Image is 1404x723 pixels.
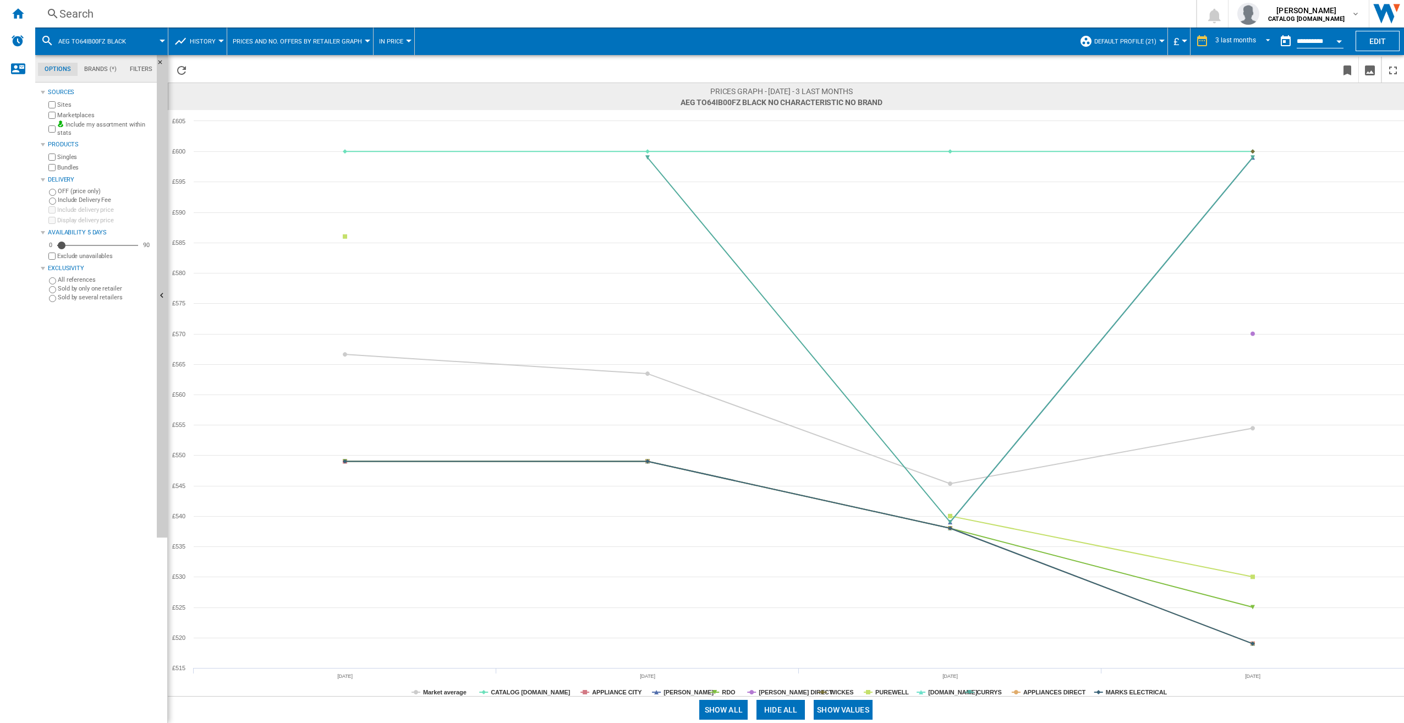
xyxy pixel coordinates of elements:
[1173,36,1179,47] span: £
[48,176,152,184] div: Delivery
[423,689,467,695] tspan: Market average
[58,28,137,55] button: AEG TO64IB00FZ BLACK
[172,270,185,276] tspan: £580
[1382,57,1404,83] button: Maximize
[58,187,152,195] label: OFF (price only)
[58,293,152,302] label: Sold by several retailers
[48,164,56,171] input: Bundles
[172,513,185,519] tspan: £540
[172,452,185,458] tspan: £550
[58,276,152,284] label: All references
[172,331,185,337] tspan: £570
[41,28,162,55] div: AEG TO64IB00FZ BLACK
[830,689,853,695] tspan: WICKES
[58,284,152,293] label: Sold by only one retailer
[681,86,882,97] span: Prices graph - [DATE] - 3 last months
[59,6,1167,21] div: Search
[49,295,56,302] input: Sold by several retailers
[337,673,353,679] tspan: [DATE]
[57,163,152,172] label: Bundles
[233,38,362,45] span: Prices and No. offers by retailer graph
[172,665,185,671] tspan: £515
[233,28,368,55] button: Prices and No. offers by retailer graph
[172,604,185,611] tspan: £525
[928,689,978,695] tspan: [DOMAIN_NAME]
[48,154,56,161] input: Singles
[171,57,193,83] button: Reload
[172,573,185,580] tspan: £530
[1214,32,1275,51] md-select: REPORTS.WIZARD.STEPS.REPORT.STEPS.REPORT_OPTIONS.PERIOD: 3 last months
[172,209,185,216] tspan: £590
[48,253,56,260] input: Display delivery price
[875,689,909,695] tspan: PUREWELL
[1268,15,1345,23] b: CATALOG [DOMAIN_NAME]
[1079,28,1162,55] div: Default profile (21)
[57,252,152,260] label: Exclude unavailables
[57,206,152,214] label: Include delivery price
[57,111,152,119] label: Marketplaces
[48,217,56,224] input: Display delivery price
[172,118,185,124] tspan: £605
[977,689,1001,695] tspan: CURRYS
[57,101,152,109] label: Sites
[1275,30,1297,52] button: md-calendar
[78,63,123,76] md-tab-item: Brands (*)
[48,112,56,119] input: Marketplaces
[123,63,159,76] md-tab-item: Filters
[48,206,56,213] input: Include delivery price
[491,689,571,695] tspan: CATALOG [DOMAIN_NAME]
[172,361,185,368] tspan: £565
[379,38,403,45] span: In price
[49,189,56,196] input: OFF (price only)
[48,140,152,149] div: Products
[172,148,185,155] tspan: £600
[1237,3,1259,25] img: profile.jpg
[756,700,805,720] button: Hide all
[57,121,64,127] img: mysite-bg-18x18.png
[140,241,152,249] div: 90
[190,38,216,45] span: History
[1106,689,1167,695] tspan: MARKS ELECTRICAL
[172,300,185,306] tspan: £575
[592,689,642,695] tspan: APPLIANCE CITY
[172,634,185,641] tspan: £520
[49,277,56,284] input: All references
[57,216,152,224] label: Display delivery price
[681,97,882,108] span: AEG TO64IB00FZ BLACK No characteristic No brand
[722,689,736,695] tspan: RDO
[57,121,152,138] label: Include my assortment within stats
[699,700,748,720] button: Show all
[1023,689,1086,695] tspan: APPLIANCES DIRECT
[1094,28,1162,55] button: Default profile (21)
[190,28,221,55] button: History
[48,101,56,108] input: Sites
[1268,5,1345,16] span: [PERSON_NAME]
[48,88,152,97] div: Sources
[48,122,56,136] input: Include my assortment within stats
[942,673,958,679] tspan: [DATE]
[58,38,126,45] span: AEG TO64IB00FZ BLACK
[814,700,873,720] button: Show values
[172,483,185,489] tspan: £545
[172,239,185,246] tspan: £585
[379,28,409,55] button: In price
[48,228,152,237] div: Availability 5 Days
[1356,31,1400,51] button: Edit
[49,286,56,293] input: Sold by only one retailer
[38,63,78,76] md-tab-item: Options
[57,240,138,251] md-slider: Availability
[49,198,56,205] input: Include Delivery Fee
[11,34,24,47] img: alerts-logo.svg
[1173,28,1184,55] button: £
[57,153,152,161] label: Singles
[1336,57,1358,83] button: Bookmark this report
[640,673,655,679] tspan: [DATE]
[172,391,185,398] tspan: £560
[157,55,170,75] button: Hide
[1168,28,1191,55] md-menu: Currency
[48,264,152,273] div: Exclusivity
[1215,36,1256,44] div: 3 last months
